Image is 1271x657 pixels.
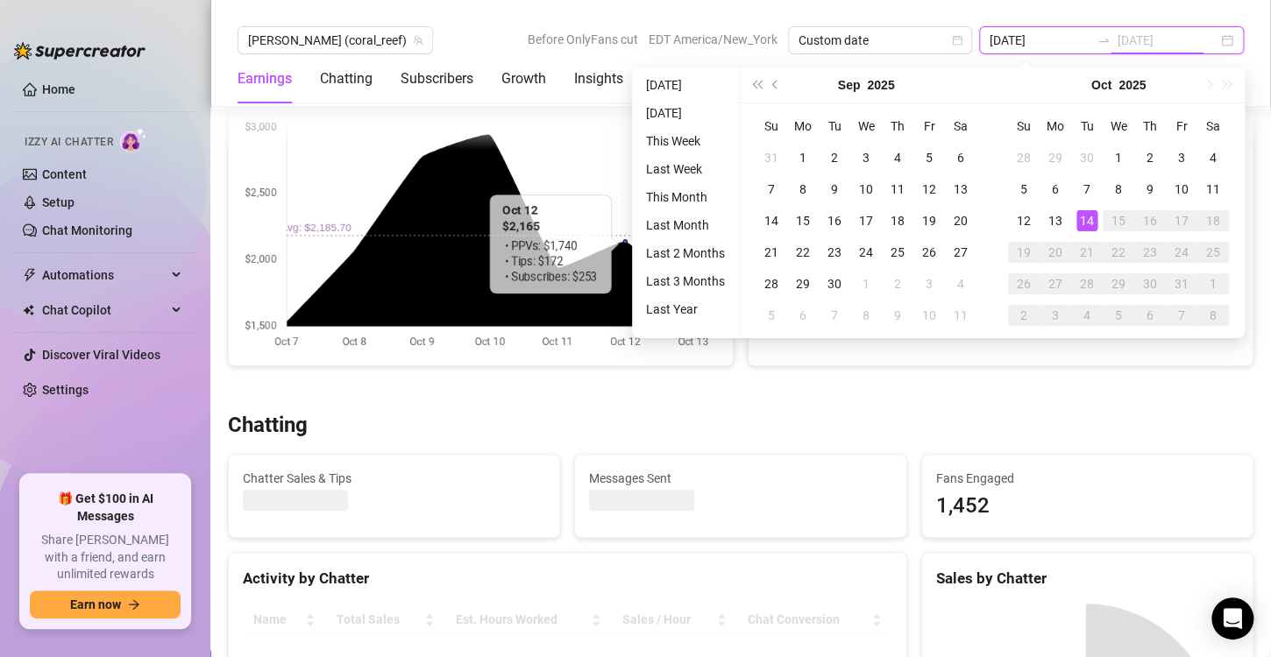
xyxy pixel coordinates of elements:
td: 2025-09-21 [756,237,787,268]
td: 2025-10-20 [1040,237,1071,268]
th: Mo [1040,110,1071,142]
div: 4 [887,147,908,168]
span: calendar [952,35,962,46]
td: 2025-09-25 [882,237,913,268]
span: Messages Sent [589,469,891,488]
td: 2025-10-06 [1040,173,1071,205]
td: 2025-10-28 [1071,268,1103,300]
td: 2025-10-01 [1103,142,1134,173]
td: 2025-10-07 [1071,173,1103,205]
div: 5 [919,147,940,168]
td: 2025-10-10 [913,300,945,331]
td: 2025-09-16 [819,205,850,237]
td: 2025-09-13 [945,173,976,205]
div: 18 [1203,210,1224,231]
div: 28 [761,273,782,294]
td: 2025-11-02 [1008,300,1040,331]
div: 6 [950,147,971,168]
td: 2025-09-19 [913,205,945,237]
th: Su [756,110,787,142]
div: 23 [824,242,845,263]
th: Th [882,110,913,142]
td: 2025-11-03 [1040,300,1071,331]
div: 21 [1076,242,1097,263]
td: 2025-10-31 [1166,268,1197,300]
div: 3 [1171,147,1192,168]
div: 1,452 [936,490,1239,523]
span: Anna (coral_reef) [248,27,422,53]
span: team [413,35,423,46]
td: 2025-10-18 [1197,205,1229,237]
div: 20 [950,210,971,231]
div: 11 [887,179,908,200]
span: EDT America/New_York [649,26,778,53]
td: 2025-10-09 [1134,173,1166,205]
td: 2025-09-30 [819,268,850,300]
a: Content [42,167,87,181]
div: 29 [792,273,813,294]
div: 26 [1013,273,1034,294]
img: AI Chatter [120,127,147,152]
span: Automations [42,261,167,289]
td: 2025-09-29 [787,268,819,300]
td: 2025-09-20 [945,205,976,237]
td: 2025-11-05 [1103,300,1134,331]
div: 9 [1140,179,1161,200]
div: 28 [1013,147,1034,168]
button: Choose a year [1118,67,1146,102]
td: 2025-10-21 [1071,237,1103,268]
td: 2025-09-17 [850,205,882,237]
td: 2025-09-30 [1071,142,1103,173]
div: 28 [1076,273,1097,294]
td: 2025-10-29 [1103,268,1134,300]
td: 2025-09-12 [913,173,945,205]
div: 15 [792,210,813,231]
div: 26 [919,242,940,263]
div: Sales by Chatter [936,567,1239,590]
td: 2025-10-10 [1166,173,1197,205]
div: 10 [1171,179,1192,200]
div: 1 [856,273,877,294]
a: Settings [42,383,89,397]
td: 2025-09-09 [819,173,850,205]
div: 24 [856,242,877,263]
th: Su [1008,110,1040,142]
div: 25 [887,242,908,263]
span: Chatter Sales & Tips [243,469,545,488]
th: Sa [1197,110,1229,142]
td: 2025-10-26 [1008,268,1040,300]
td: 2025-10-19 [1008,237,1040,268]
td: 2025-10-25 [1197,237,1229,268]
td: 2025-10-24 [1166,237,1197,268]
td: 2025-09-26 [913,237,945,268]
div: 9 [887,305,908,326]
td: 2025-09-01 [787,142,819,173]
td: 2025-11-04 [1071,300,1103,331]
td: 2025-10-17 [1166,205,1197,237]
div: 2 [1013,305,1034,326]
div: 8 [792,179,813,200]
td: 2025-10-11 [1197,173,1229,205]
div: Open Intercom Messenger [1211,597,1253,639]
td: 2025-09-29 [1040,142,1071,173]
a: Discover Viral Videos [42,348,160,362]
div: 11 [1203,179,1224,200]
div: 13 [950,179,971,200]
td: 2025-09-07 [756,173,787,205]
div: 17 [1171,210,1192,231]
a: Chat Monitoring [42,223,132,237]
td: 2025-10-02 [882,268,913,300]
td: 2025-10-13 [1040,205,1071,237]
div: 7 [761,179,782,200]
div: 15 [1108,210,1129,231]
td: 2025-10-07 [819,300,850,331]
div: 10 [856,179,877,200]
a: Home [42,82,75,96]
img: Chat Copilot [23,304,34,316]
div: Chatting [320,68,373,89]
td: 2025-09-23 [819,237,850,268]
div: 6 [1140,305,1161,326]
div: 30 [1076,147,1097,168]
div: 25 [1203,242,1224,263]
div: 31 [761,147,782,168]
